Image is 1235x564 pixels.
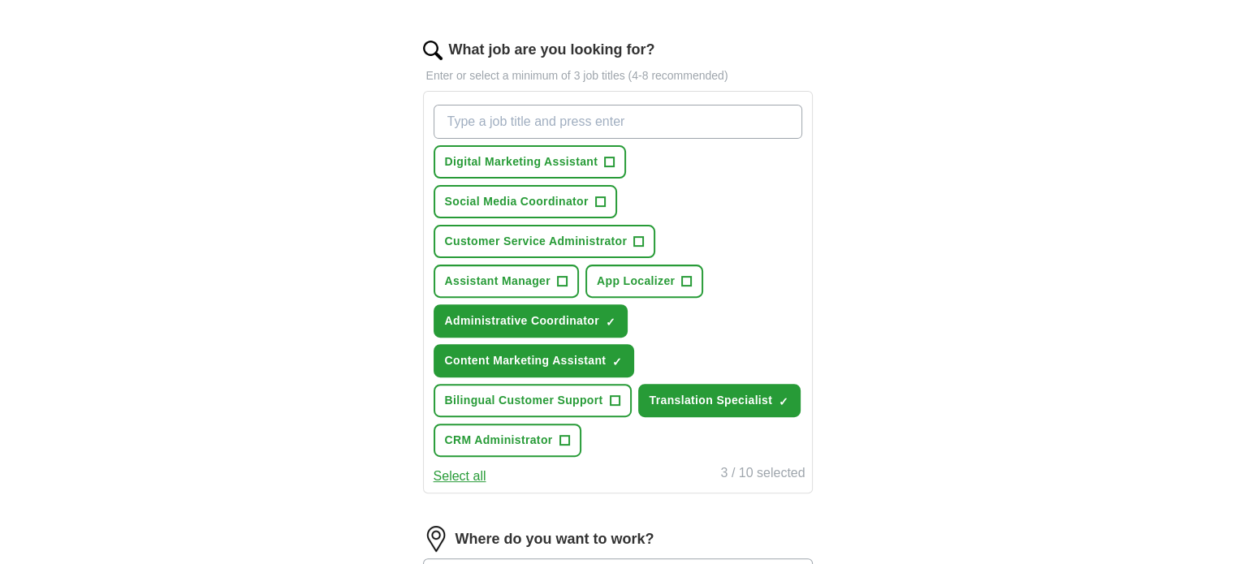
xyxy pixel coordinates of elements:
[434,105,802,139] input: Type a job title and press enter
[445,273,551,290] span: Assistant Manager
[434,265,579,298] button: Assistant Manager
[434,467,486,486] button: Select all
[779,395,788,408] span: ✓
[612,355,622,368] span: ✓
[597,273,675,290] span: App Localizer
[434,424,581,457] button: CRM Administrator
[434,145,627,179] button: Digital Marketing Assistant
[445,153,598,170] span: Digital Marketing Assistant
[423,526,449,552] img: location.png
[449,39,655,61] label: What job are you looking for?
[445,352,607,369] span: Content Marketing Assistant
[434,185,617,218] button: Social Media Coordinator
[456,528,654,550] label: Where do you want to work?
[434,225,656,258] button: Customer Service Administrator
[638,384,801,417] button: Translation Specialist✓
[423,41,443,60] img: search.png
[650,392,773,409] span: Translation Specialist
[445,233,628,250] span: Customer Service Administrator
[445,432,553,449] span: CRM Administrator
[434,384,632,417] button: Bilingual Customer Support
[445,193,589,210] span: Social Media Coordinator
[445,392,603,409] span: Bilingual Customer Support
[606,316,615,329] span: ✓
[434,304,628,338] button: Administrative Coordinator✓
[585,265,703,298] button: App Localizer
[434,344,635,377] button: Content Marketing Assistant✓
[445,312,599,329] span: Administrative Coordinator
[423,67,813,84] p: Enter or select a minimum of 3 job titles (4-8 recommended)
[720,463,805,486] div: 3 / 10 selected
